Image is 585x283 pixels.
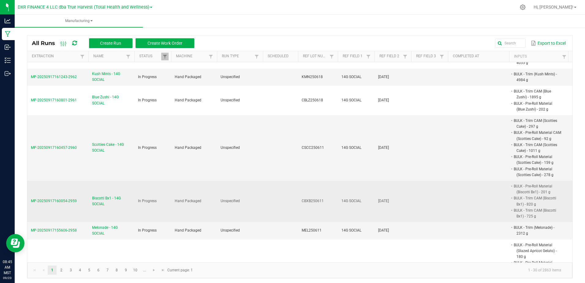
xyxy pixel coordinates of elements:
span: Unspecified [221,145,240,150]
a: Page 6 [94,266,103,275]
span: 14G SOCIAL [341,75,361,79]
li: BULK - Pre-Roll Material CAM (Scotties Cake) - 92 g [513,130,561,141]
span: Hand Packaged [175,75,201,79]
span: Hand Packaged [175,228,201,232]
span: 14G SOCIAL [341,145,361,150]
p: 09/23 [3,276,12,280]
span: Unspecified [221,199,240,203]
li: BULK - Pre-Roll Material (Biscotti Bx1) - 201 g [513,183,561,195]
a: Go to the next page [150,266,158,275]
a: Filter [438,53,445,60]
button: Create Work Order [136,38,194,48]
li: BULK - Trim CAM (Scotties Cake) - 297 g [513,118,561,130]
span: 14G SOCIAL [341,98,361,102]
span: [DATE] [378,145,389,150]
span: CBXB250611 [302,199,324,203]
a: Page 11 [140,266,149,275]
li: BULK - Pre-Roll Material (Glazed Apricot Gelato) - 143 g [513,260,561,278]
iframe: Resource center [6,234,24,252]
span: MP-20250917160054-2959 [31,199,77,203]
a: Filter [125,53,132,60]
li: BULK - Pre-Roll Material (Scotties Cake) - 278 g [513,166,561,178]
a: StatusSortable [139,54,161,59]
p: 08:45 AM MST [3,259,12,276]
span: In Progress [138,228,157,232]
button: Export to Excel [529,38,567,48]
a: Filter [161,53,169,60]
button: Create Run [89,38,132,48]
li: BULK - Trim CAM (Blue Zushi) - 1895 g [513,88,561,100]
a: Page 3 [66,266,75,275]
div: All Runs [32,38,199,48]
a: NameSortable [93,54,124,59]
span: Go to the last page [161,268,166,273]
span: KMN250618 [302,75,323,79]
span: Create Run [100,41,121,46]
th: Inputs [509,51,570,62]
span: In Progress [138,98,157,102]
a: ExtractionSortable [32,54,78,59]
kendo-pager: Current page: 1 [27,262,572,278]
a: Filter [253,53,260,60]
span: [DATE] [378,199,389,203]
a: Go to the last page [158,266,167,275]
span: Hand Packaged [175,98,201,102]
input: Search [495,39,526,48]
li: BULK - Trim CAM (Biscotti Bx1) - 820 g [513,195,561,207]
span: [DATE] [378,98,389,102]
a: Filter [401,53,409,60]
span: Go to the next page [151,268,156,273]
span: MP-20250917160801-2961 [31,98,77,102]
span: MP-20250917160457-2960 [31,145,77,150]
a: Page 10 [131,266,140,275]
a: Completed AtSortable [453,54,507,59]
a: Ref Field 3Sortable [416,54,438,59]
span: Scotties Cake - 14G SOCIAL [92,142,131,153]
li: BULK - Pre-Roll Material (Glazed Apricot Gelato) - 180 g [513,242,561,260]
inline-svg: Manufacturing [5,31,11,37]
li: BULK - Trim CAM (Biscotti Bx1) - 725 g [513,207,561,219]
span: Unspecified [221,98,240,102]
span: 14G SOCIAL [341,228,361,232]
span: In Progress [138,75,157,79]
span: Hand Packaged [175,199,201,203]
a: Page 5 [85,266,94,275]
a: Ref Lot NumberSortable [303,54,328,59]
kendo-pager-info: 1 - 30 of 2863 items [196,265,566,275]
span: In Progress [138,199,157,203]
span: MEL250611 [302,228,322,232]
span: [DATE] [378,75,389,79]
span: Hi, [PERSON_NAME]! [534,5,573,9]
li: BULK - Trim (Kush Mints) - 4984 g [513,71,561,83]
a: MachineSortable [176,54,207,59]
span: CBLZ250618 [302,98,323,102]
a: Page 7 [103,266,112,275]
a: Manufacturing [15,15,143,28]
a: Filter [79,53,86,60]
a: Ref Field 2Sortable [379,54,401,59]
span: [DATE] [378,228,389,232]
a: Page 2 [57,266,66,275]
inline-svg: Inbound [5,44,11,50]
span: Unspecified [221,75,240,79]
a: Page 1 [48,266,57,275]
span: Biscotti Bx1 - 14G SOCIAL [92,195,131,207]
li: BULK - Trim CAM (Scotties Cake) - 1011 g [513,142,561,154]
li: BULK - Pre-Roll Material (Blue Zushi) - 202 g [513,100,561,112]
span: In Progress [138,145,157,150]
li: BULK - Trim (Melonade) - 2312 g [513,225,561,236]
span: MP-20250917155606-2958 [31,228,77,232]
a: Run TypeSortable [222,54,253,59]
div: Manage settings [519,4,527,10]
span: Melonade - 14G SOCIAL [92,225,131,236]
a: ScheduledSortable [268,54,296,59]
span: MP-20250917161243-2962 [31,75,77,79]
inline-svg: Outbound [5,70,11,77]
span: Blue Zushi - 14G SOCIAL [92,94,131,106]
a: Page 4 [76,266,84,275]
inline-svg: Inventory [5,57,11,63]
li: BULK - Pre-Roll Material (Scotties Cake) - 159 g [513,154,561,166]
a: Filter [328,53,335,60]
span: Create Work Order [147,41,182,46]
a: Ref Field 1Sortable [343,54,364,59]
